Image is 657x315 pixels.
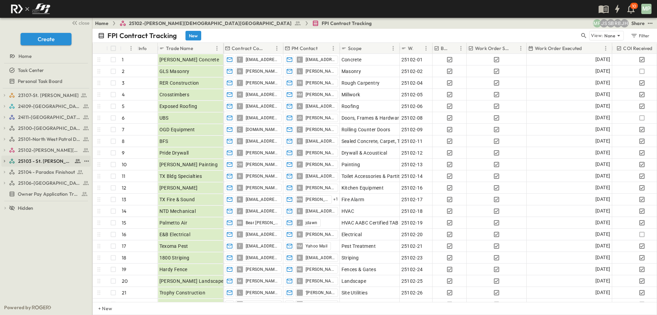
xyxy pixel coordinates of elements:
span: [PERSON_NAME] [306,92,335,97]
span: Crosstimbers [159,91,190,98]
p: 6 [122,114,125,121]
div: Monica Pruteanu (mpruteanu@fpibuilders.com) [593,19,601,27]
span: [DATE] [595,230,610,238]
span: 25102-05 [401,91,423,98]
a: 25100-Vanguard Prep School [9,123,89,133]
span: [EMAIL_ADDRESS][DOMAIN_NAME] [246,104,279,109]
span: HVAC [342,208,355,215]
span: HVAC AABC Certified TAB [342,219,399,226]
span: Doors, Frames & Hardware [342,114,402,121]
button: Sort [451,45,459,52]
button: Sort [414,45,422,52]
div: Regina Barnett (rbarnett@fpibuilders.com) [614,19,622,27]
button: Menu [213,44,221,52]
span: 25102-Christ The Redeemer Anglican Church [18,147,81,154]
a: 25104 - Paradox Finishout [9,167,89,177]
span: C [298,153,301,153]
p: 4 [122,91,125,98]
span: [PERSON_NAME][EMAIL_ADDRESS][DOMAIN_NAME] [246,278,279,284]
button: close [69,18,91,27]
span: 25103 - St. [PERSON_NAME] Phase 2 [18,158,73,165]
div: 25100-Vanguard Prep Schooltest [1,123,91,134]
p: View: [591,32,603,39]
span: [DATE] [595,102,610,110]
span: J [298,222,300,223]
span: 25102-18 [401,208,423,215]
span: [PERSON_NAME] [306,302,335,307]
span: [PERSON_NAME] & Sons [159,301,215,308]
span: + 1 [333,196,338,203]
span: [EMAIL_ADDRESS][DOMAIN_NAME] [246,243,279,249]
a: 24111-[GEOGRAPHIC_DATA] [9,112,89,122]
button: Menu [602,44,610,52]
span: UBS [159,114,169,121]
span: [DATE] [595,277,610,285]
span: [DATE] [595,242,610,250]
span: [DATE] [595,160,610,168]
span: 25102-02 [401,68,423,75]
div: 24109-St. Teresa of Calcutta Parish Halltest [1,101,91,112]
span: [DATE] [595,184,610,192]
span: 25102-13 [401,161,423,168]
span: 25102-14 [401,173,423,180]
span: [PERSON_NAME][EMAIL_ADDRESS][DOMAIN_NAME] [246,150,279,156]
span: 1800 Striping [159,254,190,261]
span: [EMAIL_ADDRESS][DOMAIN_NAME] [246,255,279,261]
span: [PERSON_NAME][EMAIL_ADDRESS][DOMAIN_NAME] [306,278,335,284]
span: 24109-St. Teresa of Calcutta Parish Hall [18,103,81,110]
span: [DATE] [595,137,610,145]
span: [EMAIL_ADDRESS][DOMAIN_NAME] [246,232,279,237]
p: 17 [122,243,126,250]
span: [DATE] [595,195,610,203]
div: Jose Hurtado (jhurtado@fpibuilders.com) [620,19,629,27]
span: [EMAIL_ADDRESS][DOMAIN_NAME] [246,197,279,202]
span: [DATE] [595,300,610,308]
span: [PERSON_NAME] [306,69,335,74]
button: Sort [319,45,326,52]
span: [DATE] [595,265,610,273]
span: 25102-20 [401,231,423,238]
span: [PERSON_NAME] [306,150,335,156]
span: Personal Task Board [18,78,62,85]
a: Owner Pay Application Tracking [1,189,89,199]
span: 25102-12 [401,149,423,156]
span: Landscape [342,278,366,284]
div: Sterling Barnett (sterling@fpibuilders.com) [607,19,615,27]
span: 25104 - Paradox Finishout [18,169,75,175]
span: B [298,187,300,188]
span: [PERSON_NAME] [306,115,335,121]
button: Menu [127,44,135,52]
span: [EMAIL_ADDRESS][DOMAIN_NAME] [306,255,335,261]
span: [PERSON_NAME][EMAIL_ADDRESS][DOMAIN_NAME] [306,162,335,167]
span: 25102-25 [401,278,423,284]
span: [PERSON_NAME] Landscape [159,278,224,284]
span: [PERSON_NAME] [159,184,198,191]
p: 7 [122,126,124,133]
button: test [82,157,91,165]
p: 22 [122,301,127,308]
div: 24111-[GEOGRAPHIC_DATA]test [1,112,91,123]
span: 25102-[PERSON_NAME][DEMOGRAPHIC_DATA][GEOGRAPHIC_DATA] [129,20,292,27]
span: [EMAIL_ADDRESS][DOMAIN_NAME] [306,208,335,214]
div: Filter [630,32,650,39]
span: E [298,59,300,60]
span: [PERSON_NAME][EMAIL_ADDRESS][DOMAIN_NAME] [306,185,335,191]
span: [DATE] [595,114,610,122]
span: [EMAIL_ADDRESS][DOMAIN_NAME] [246,115,279,121]
button: Menu [273,44,281,52]
span: Task Center [18,67,44,74]
span: [DATE] [595,254,610,262]
a: Task Center [1,65,89,75]
p: 1 [122,56,124,63]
